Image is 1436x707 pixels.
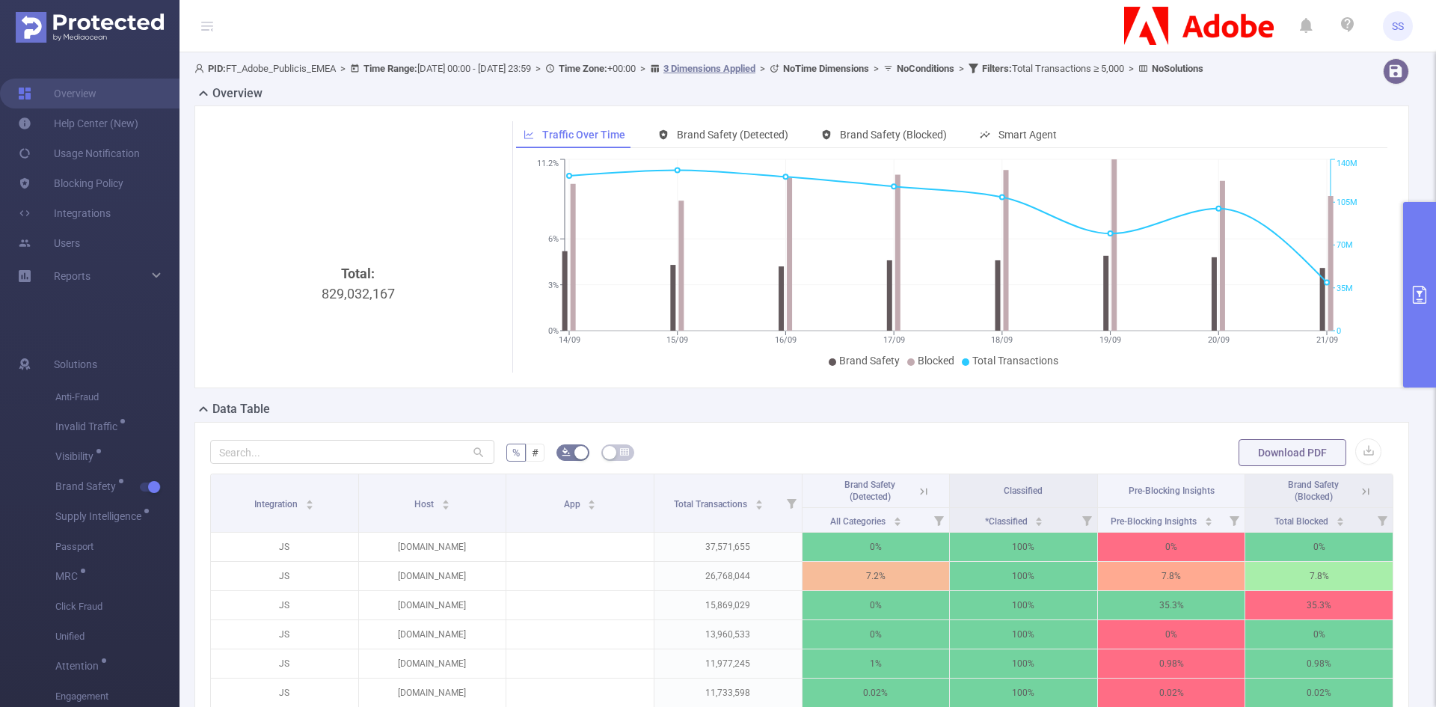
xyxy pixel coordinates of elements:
i: Filter menu [1076,508,1097,532]
b: Total: [341,266,375,281]
p: 35.3% [1245,591,1393,619]
span: App [564,499,583,509]
div: Sort [1034,515,1043,524]
i: icon: bg-colors [562,447,571,456]
b: PID: [208,63,226,74]
p: [DOMAIN_NAME] [359,591,506,619]
span: Anti-Fraud [55,382,179,412]
span: Classified [1004,486,1043,496]
p: JS [211,620,358,649]
span: Solutions [54,349,97,379]
a: Reports [54,261,90,291]
span: FT_Adobe_Publicis_EMEA [DATE] 00:00 - [DATE] 23:59 +00:00 [194,63,1203,74]
i: icon: line-chart [524,129,534,140]
i: icon: caret-up [894,515,902,519]
tspan: 14/09 [558,335,580,345]
i: icon: table [620,447,629,456]
p: 100% [950,591,1097,619]
tspan: 20/09 [1207,335,1229,345]
span: > [636,63,650,74]
i: icon: caret-down [755,504,763,508]
span: Attention [55,661,104,671]
span: Smart Agent [998,129,1057,141]
p: 100% [950,649,1097,678]
span: # [532,447,538,459]
div: Sort [441,498,450,506]
i: icon: caret-up [1204,515,1212,519]
tspan: 19/09 [1099,335,1121,345]
div: Sort [1204,515,1213,524]
p: 7.8% [1098,562,1245,590]
p: [DOMAIN_NAME] [359,562,506,590]
p: 7.2% [803,562,950,590]
span: > [531,63,545,74]
span: Total Blocked [1274,516,1331,527]
input: Search... [210,440,494,464]
i: icon: caret-up [306,498,314,502]
span: Brand Safety (Detected) [677,129,788,141]
span: > [869,63,883,74]
span: Brand Safety (Detected) [844,480,895,502]
p: 1% [803,649,950,678]
span: Integration [254,499,300,509]
span: > [336,63,350,74]
b: Filters : [982,63,1012,74]
p: 0.02% [1098,679,1245,707]
tspan: 16/09 [774,335,796,345]
div: Sort [587,498,596,506]
span: Total Transactions [674,499,749,509]
tspan: 3% [548,281,559,290]
p: 100% [950,562,1097,590]
p: 0.02% [803,679,950,707]
a: Users [18,228,80,258]
span: > [954,63,969,74]
span: MRC [55,571,83,581]
p: 13,960,533 [654,620,802,649]
tspan: 11.2% [537,159,559,169]
i: Filter menu [1224,508,1245,532]
p: 100% [950,620,1097,649]
span: Supply Intelligence [55,511,147,521]
p: 11,733,598 [654,679,802,707]
p: 15,869,029 [654,591,802,619]
b: No Time Dimensions [783,63,869,74]
span: *Classified [985,516,1030,527]
i: icon: caret-up [1337,515,1345,519]
i: icon: caret-up [1035,515,1043,519]
i: icon: caret-down [1337,520,1345,524]
button: Download PDF [1239,439,1346,466]
a: Help Center (New) [18,108,138,138]
i: icon: caret-down [441,504,449,508]
tspan: 0 [1337,326,1341,336]
p: JS [211,533,358,561]
span: Pre-Blocking Insights [1129,486,1215,496]
p: [DOMAIN_NAME] [359,679,506,707]
span: > [755,63,770,74]
span: Blocked [918,355,954,367]
p: JS [211,591,358,619]
a: Usage Notification [18,138,140,168]
i: icon: caret-down [588,504,596,508]
i: icon: caret-down [1204,520,1212,524]
i: Filter menu [781,474,802,532]
a: Integrations [18,198,111,228]
a: Overview [18,79,96,108]
div: Sort [305,498,314,506]
u: 3 Dimensions Applied [663,63,755,74]
span: Pre-Blocking Insights [1111,516,1199,527]
p: 0.02% [1245,679,1393,707]
i: icon: caret-down [894,520,902,524]
b: Time Zone: [559,63,607,74]
i: icon: caret-down [1035,520,1043,524]
tspan: 105M [1337,198,1357,207]
i: Filter menu [1372,508,1393,532]
tspan: 6% [548,234,559,244]
h2: Data Table [212,400,270,418]
h2: Overview [212,85,263,102]
p: [DOMAIN_NAME] [359,620,506,649]
p: [DOMAIN_NAME] [359,649,506,678]
p: 0% [1098,620,1245,649]
span: Host [414,499,436,509]
tspan: 70M [1337,241,1353,251]
span: Reports [54,270,90,282]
